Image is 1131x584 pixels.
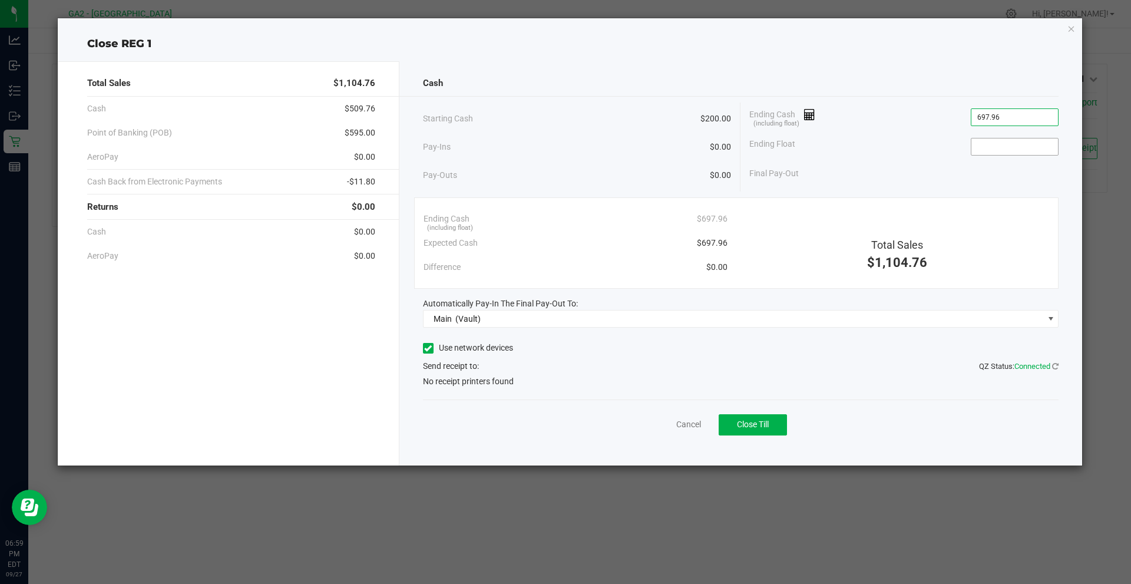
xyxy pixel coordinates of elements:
span: (Vault) [455,314,481,324]
span: $1,104.76 [333,77,375,90]
button: Close Till [719,414,787,435]
span: $0.00 [354,250,375,262]
span: $697.96 [697,213,727,225]
span: Expected Cash [424,237,478,249]
span: $200.00 [700,113,731,125]
span: Difference [424,261,461,273]
span: Pay-Outs [423,169,457,182]
span: -$11.80 [347,176,375,188]
span: AeroPay [87,250,118,262]
span: $0.00 [352,200,375,214]
div: Returns [87,194,375,220]
span: (including float) [427,223,473,233]
span: $509.76 [345,103,375,115]
span: Point of Banking (POB) [87,127,172,139]
span: Final Pay-Out [749,167,799,180]
span: AeroPay [87,151,118,163]
span: $0.00 [710,169,731,182]
span: Main [434,314,452,324]
span: Cash Back from Electronic Payments [87,176,222,188]
div: Close REG 1 [58,36,1083,52]
span: Cash [87,103,106,115]
span: Cash [87,226,106,238]
span: Total Sales [871,239,923,251]
span: Total Sales [87,77,131,90]
span: No receipt printers found [423,375,514,388]
span: Ending Float [749,138,795,156]
span: $0.00 [354,151,375,163]
span: Cash [423,77,443,90]
span: QZ Status: [979,362,1059,371]
span: Automatically Pay-In The Final Pay-Out To: [423,299,578,308]
span: Ending Cash [749,108,815,126]
label: Use network devices [423,342,513,354]
span: Send receipt to: [423,361,479,371]
span: $0.00 [710,141,731,153]
span: Pay-Ins [423,141,451,153]
span: (including float) [753,119,799,129]
span: Starting Cash [423,113,473,125]
span: Ending Cash [424,213,469,225]
span: Close Till [737,420,769,429]
span: $1,104.76 [867,255,927,270]
span: $0.00 [354,226,375,238]
span: Connected [1014,362,1050,371]
span: $0.00 [706,261,727,273]
a: Cancel [676,418,701,431]
iframe: Resource center [12,490,47,525]
span: $697.96 [697,237,727,249]
span: $595.00 [345,127,375,139]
